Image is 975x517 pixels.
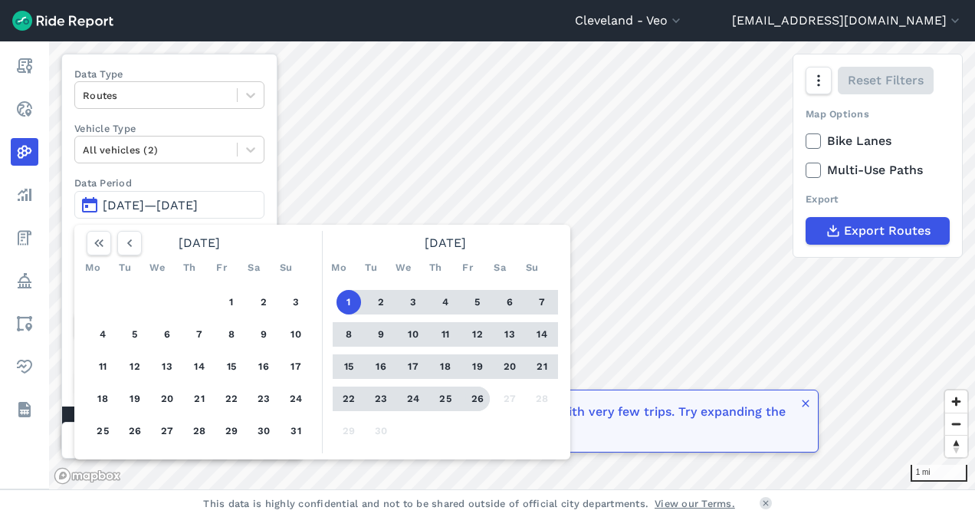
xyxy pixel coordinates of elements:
div: We [145,255,169,280]
button: 7 [187,322,212,347]
button: 12 [465,322,490,347]
div: Sa [487,255,512,280]
span: Export Routes [844,222,931,240]
button: 23 [251,387,276,411]
button: 20 [155,387,179,411]
div: Map Options [806,107,950,121]
button: 16 [251,354,276,379]
div: Tu [359,255,383,280]
button: 26 [465,387,490,411]
button: 4 [90,322,115,347]
div: Fr [209,255,234,280]
button: 5 [465,290,490,314]
span: [DATE]—[DATE] [103,198,198,212]
a: Realtime [11,95,38,123]
button: 29 [336,419,361,443]
div: Mo [80,255,105,280]
div: 1 mi [911,465,967,482]
div: Th [177,255,202,280]
a: Fees [11,224,38,252]
button: 9 [369,322,393,347]
div: Tu [113,255,137,280]
button: 18 [433,354,458,379]
button: 30 [251,419,276,443]
button: 5 [123,322,147,347]
div: Su [520,255,544,280]
div: [DATE] [327,231,564,255]
div: [DATE] [80,231,318,255]
button: 1 [336,290,361,314]
a: Heatmaps [11,138,38,166]
a: Datasets [11,396,38,423]
button: 10 [401,322,425,347]
a: Report [11,52,38,80]
button: [EMAIL_ADDRESS][DOMAIN_NAME] [732,12,963,30]
button: 2 [251,290,276,314]
button: 18 [90,387,115,411]
label: Vehicle Type [74,121,264,136]
button: 17 [284,354,308,379]
button: 24 [401,387,425,411]
div: Export [806,192,950,206]
button: [DATE]—[DATE] [74,191,264,219]
button: 3 [401,290,425,314]
button: Reset bearing to north [945,435,967,457]
button: Reset Filters [838,67,934,94]
button: 8 [336,322,361,347]
a: Mapbox logo [54,467,121,485]
button: 21 [530,354,554,379]
button: 22 [219,387,244,411]
span: Reset Filters [848,71,924,90]
button: 2 [369,290,393,314]
button: 9 [251,322,276,347]
button: 19 [123,387,147,411]
button: Zoom in [945,390,967,413]
button: 11 [433,322,458,347]
button: 14 [530,322,554,347]
button: 16 [369,354,393,379]
div: We [391,255,415,280]
button: 15 [219,354,244,379]
button: 20 [497,354,522,379]
div: Th [423,255,448,280]
div: Mo [327,255,351,280]
button: 7 [530,290,554,314]
a: Health [11,353,38,380]
button: 22 [336,387,361,411]
button: 21 [187,387,212,411]
button: 28 [530,387,554,411]
label: Data Type [74,67,264,81]
button: Cleveland - Veo [575,12,684,30]
button: 8 [219,322,244,347]
button: 23 [369,387,393,411]
label: Multi-Use Paths [806,161,950,179]
label: Data Period [74,176,264,190]
button: 11 [90,354,115,379]
button: 17 [401,354,425,379]
button: 26 [123,419,147,443]
div: Su [274,255,298,280]
button: 10 [284,322,308,347]
button: 29 [219,419,244,443]
a: Analyze [11,181,38,209]
button: 4 [433,290,458,314]
button: 1 [219,290,244,314]
div: Fr [455,255,480,280]
button: 14 [187,354,212,379]
div: Matched Trips [62,407,277,449]
a: Areas [11,310,38,338]
a: Policy [11,267,38,295]
button: 30 [369,419,393,443]
button: 6 [497,290,522,314]
button: 31 [284,419,308,443]
button: 6 [155,322,179,347]
button: 24 [284,387,308,411]
button: 25 [90,419,115,443]
button: 27 [497,387,522,411]
canvas: Map [49,41,975,489]
a: View our Terms. [655,496,735,511]
button: 25 [433,387,458,411]
button: 27 [155,419,179,443]
button: Export Routes [806,217,950,245]
button: 15 [336,354,361,379]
